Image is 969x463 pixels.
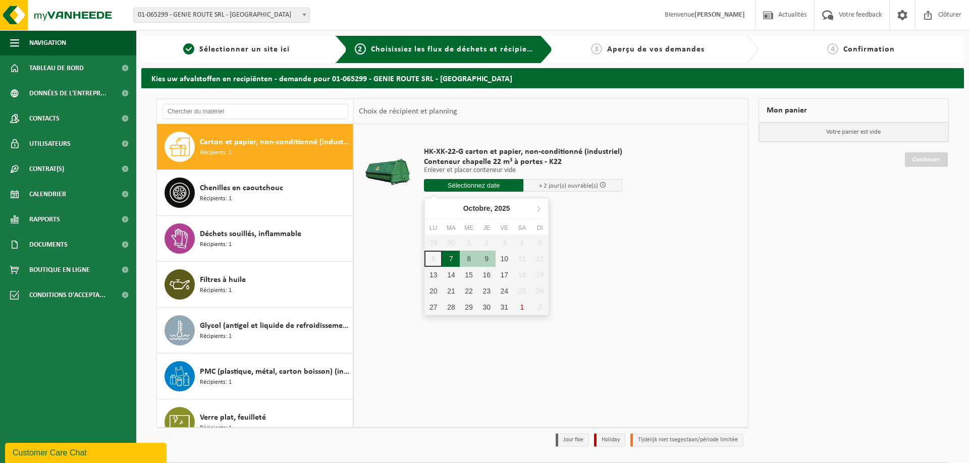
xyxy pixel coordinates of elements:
li: Tijdelijk niet toegestaan/période limitée [630,433,743,447]
span: Chenilles en caoutchouc [200,182,283,194]
iframe: chat widget [5,441,169,463]
span: Données de l'entrepr... [29,81,106,106]
li: Holiday [594,433,625,447]
button: Filtres à huile Récipients: 1 [157,262,353,308]
h2: Kies uw afvalstoffen en recipiënten - demande pour 01-065299 - GENIE ROUTE SRL - [GEOGRAPHIC_DATA] [141,68,964,88]
div: 20 [424,283,442,299]
div: 9 [478,251,496,267]
span: Aperçu de vos demandes [607,45,705,53]
span: Sélectionner un site ici [199,45,290,53]
span: Contrat(s) [29,156,64,182]
button: Verre plat, feuilleté Récipients: 1 [157,399,353,445]
span: 3 [591,43,602,54]
span: Verre plat, feuilleté [200,412,266,424]
span: PMC (plastique, métal, carton boisson) (industriel) [200,366,350,378]
span: Récipients: 1 [200,424,232,433]
span: Carton et papier, non-conditionné (industriel) [200,136,350,148]
span: Récipients: 1 [200,148,232,158]
span: Déchets souillés, inflammable [200,228,301,240]
div: 13 [424,267,442,283]
span: Récipients: 1 [200,286,232,296]
button: Glycol (antigel et liquide de refroidissement) in 200l Récipients: 1 [157,308,353,354]
div: Je [478,223,496,233]
div: 10 [496,251,513,267]
p: Enlever et placer conteneur vide [424,167,622,174]
div: 31 [496,299,513,315]
span: Navigation [29,30,66,55]
div: 30 [478,299,496,315]
span: Confirmation [843,45,895,53]
span: HK-XK-22-G carton et papier, non-conditionné (industriel) [424,147,622,157]
span: Récipients: 1 [200,240,232,250]
div: 24 [496,283,513,299]
i: 2025 [495,205,510,212]
div: Mon panier [759,98,949,123]
span: Choisissiez les flux de déchets et récipients [371,45,539,53]
div: Octobre, [459,200,514,216]
span: Glycol (antigel et liquide de refroidissement) in 200l [200,320,350,332]
span: Utilisateurs [29,131,71,156]
span: Boutique en ligne [29,257,90,282]
div: 15 [460,267,477,283]
button: Déchets souillés, inflammable Récipients: 1 [157,216,353,262]
span: 2 [355,43,366,54]
div: 16 [478,267,496,283]
div: Me [460,223,477,233]
div: Sa [513,223,531,233]
div: 17 [496,267,513,283]
span: 1 [183,43,194,54]
span: Rapports [29,207,60,232]
button: Carton et papier, non-conditionné (industriel) Récipients: 1 [157,124,353,170]
div: 29 [460,299,477,315]
p: Votre panier est vide [759,123,949,142]
div: 28 [442,299,460,315]
div: Choix de récipient et planning [354,99,462,124]
span: Conditions d'accepta... [29,282,105,308]
a: 1Sélectionner un site ici [146,43,327,55]
div: Lu [424,223,442,233]
div: Ve [496,223,513,233]
span: Filtres à huile [200,274,246,286]
button: Chenilles en caoutchouc Récipients: 1 [157,170,353,216]
div: Di [531,223,549,233]
span: Récipients: 1 [200,378,232,387]
input: Chercher du matériel [162,104,348,119]
div: 23 [478,283,496,299]
strong: [PERSON_NAME] [694,11,745,19]
span: Récipients: 1 [200,194,232,204]
div: 27 [424,299,442,315]
span: + 2 jour(s) ouvrable(s) [539,183,598,189]
span: Conteneur chapelle 22 m³ à portes - K22 [424,157,622,167]
span: 01-065299 - GENIE ROUTE SRL - FLEURUS [134,8,309,22]
div: 21 [442,283,460,299]
span: Calendrier [29,182,66,207]
span: Récipients: 1 [200,332,232,341]
span: 4 [827,43,838,54]
span: 01-065299 - GENIE ROUTE SRL - FLEURUS [133,8,310,23]
div: 7 [442,251,460,267]
span: Tableau de bord [29,55,84,81]
div: 14 [442,267,460,283]
div: 8 [460,251,477,267]
div: Ma [442,223,460,233]
input: Sélectionnez date [424,179,523,192]
span: Documents [29,232,68,257]
li: Jour fixe [556,433,589,447]
span: Contacts [29,106,60,131]
button: PMC (plastique, métal, carton boisson) (industriel) Récipients: 1 [157,354,353,399]
a: Continuer [905,152,948,167]
div: 22 [460,283,477,299]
